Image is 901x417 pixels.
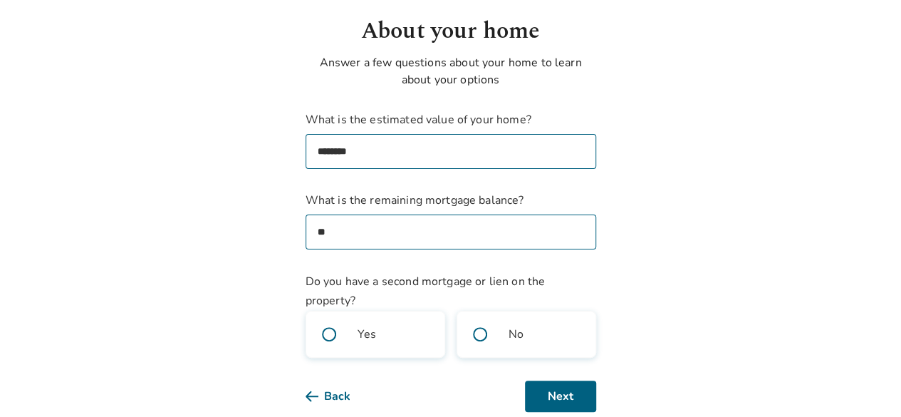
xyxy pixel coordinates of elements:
h1: About your home [306,14,596,48]
input: What is the remaining mortgage balance? [306,215,596,249]
span: No [509,326,524,343]
iframe: Chat Widget [830,349,901,417]
button: Back [306,381,373,412]
button: Next [525,381,596,412]
input: What is the estimated value of your home? [306,134,596,169]
span: What is the remaining mortgage balance? [306,192,596,209]
span: Yes [358,326,376,343]
span: Do you have a second mortgage or lien on the property? [306,274,546,309]
span: What is the estimated value of your home? [306,111,596,128]
p: Answer a few questions about your home to learn about your options [306,54,596,88]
